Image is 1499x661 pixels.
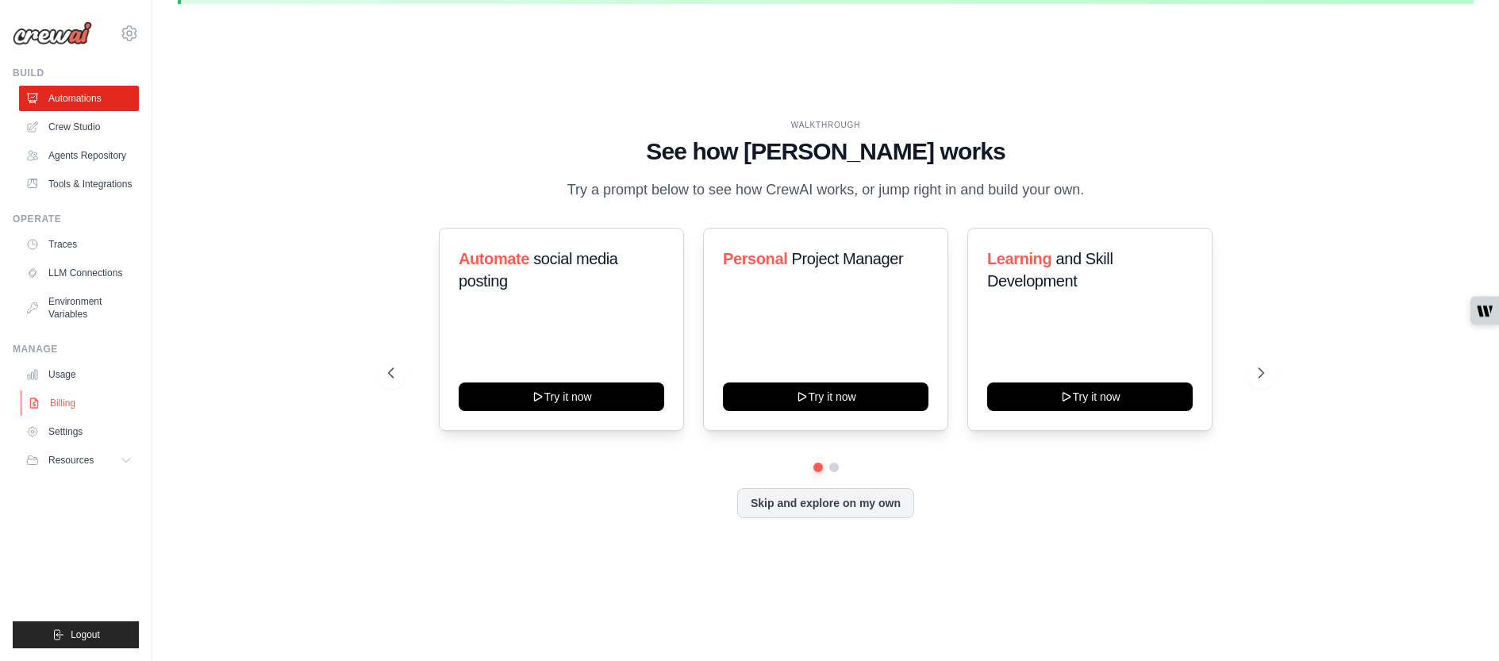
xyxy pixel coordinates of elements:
[19,260,139,286] a: LLM Connections
[388,137,1264,166] h1: See how [PERSON_NAME] works
[19,289,139,327] a: Environment Variables
[19,171,139,197] a: Tools & Integrations
[13,343,139,355] div: Manage
[19,143,139,168] a: Agents Repository
[13,213,139,225] div: Operate
[71,628,100,641] span: Logout
[559,179,1093,202] p: Try a prompt below to see how CrewAI works, or jump right in and build your own.
[723,382,928,411] button: Try it now
[13,621,139,648] button: Logout
[459,250,529,267] span: Automate
[13,21,92,45] img: Logo
[987,382,1193,411] button: Try it now
[987,250,1113,290] span: and Skill Development
[388,119,1264,131] div: WALKTHROUGH
[1420,585,1499,661] iframe: Chat Widget
[19,362,139,387] a: Usage
[723,250,787,267] span: Personal
[19,86,139,111] a: Automations
[21,390,140,416] a: Billing
[19,419,139,444] a: Settings
[13,67,139,79] div: Build
[987,250,1051,267] span: Learning
[459,382,664,411] button: Try it now
[737,488,914,518] button: Skip and explore on my own
[19,114,139,140] a: Crew Studio
[19,448,139,473] button: Resources
[791,250,903,267] span: Project Manager
[19,232,139,257] a: Traces
[48,454,94,467] span: Resources
[459,250,618,290] span: social media posting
